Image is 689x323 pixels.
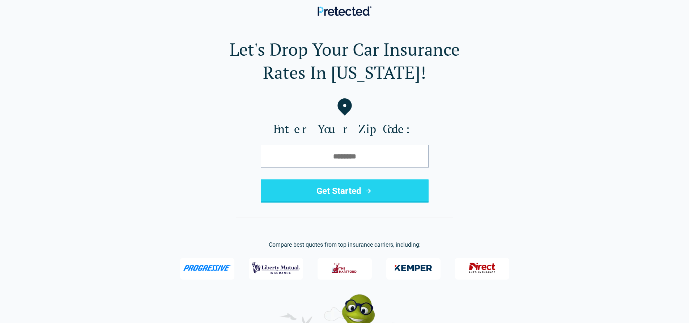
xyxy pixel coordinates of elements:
img: The Hartford [327,259,362,277]
img: Pretected [318,6,371,16]
p: Compare best quotes from top insurance carriers, including: [12,241,677,249]
img: Kemper [390,259,437,277]
label: Enter Your Zip Code: [12,122,677,136]
img: Progressive [183,265,231,271]
button: Get Started [261,179,429,203]
img: Direct General [464,259,500,277]
h1: Let's Drop Your Car Insurance Rates In [US_STATE]! [12,38,677,84]
img: Liberty Mutual [252,259,300,277]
